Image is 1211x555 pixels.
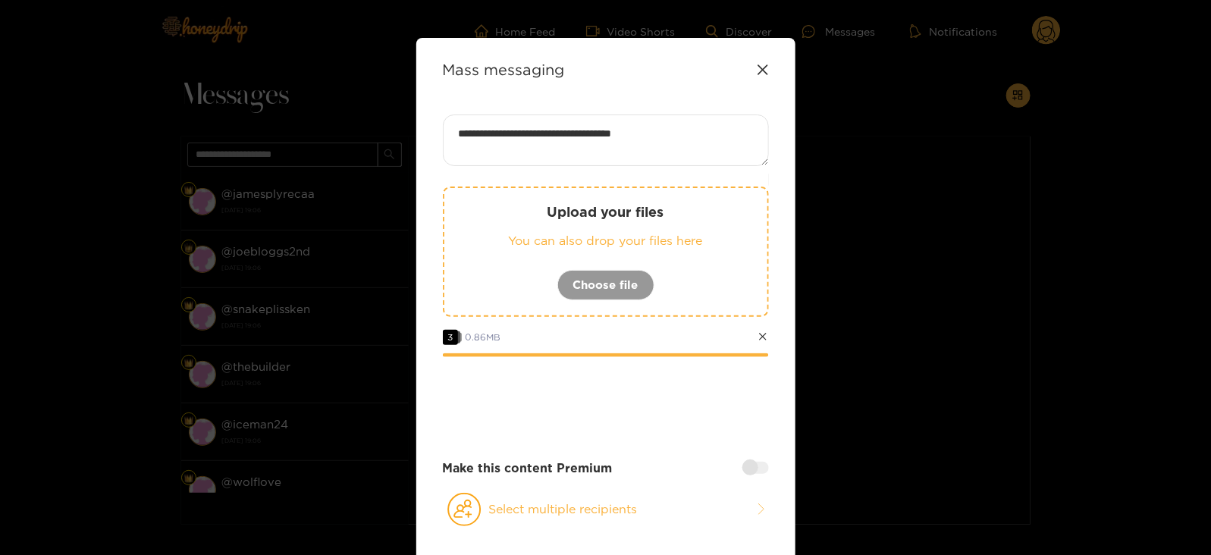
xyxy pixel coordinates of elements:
[443,492,769,527] button: Select multiple recipients
[475,232,737,249] p: You can also drop your files here
[475,203,737,221] p: Upload your files
[466,332,501,342] span: 0.86 MB
[557,270,654,300] button: Choose file
[443,330,458,345] span: 3
[443,459,613,477] strong: Make this content Premium
[443,61,565,78] strong: Mass messaging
